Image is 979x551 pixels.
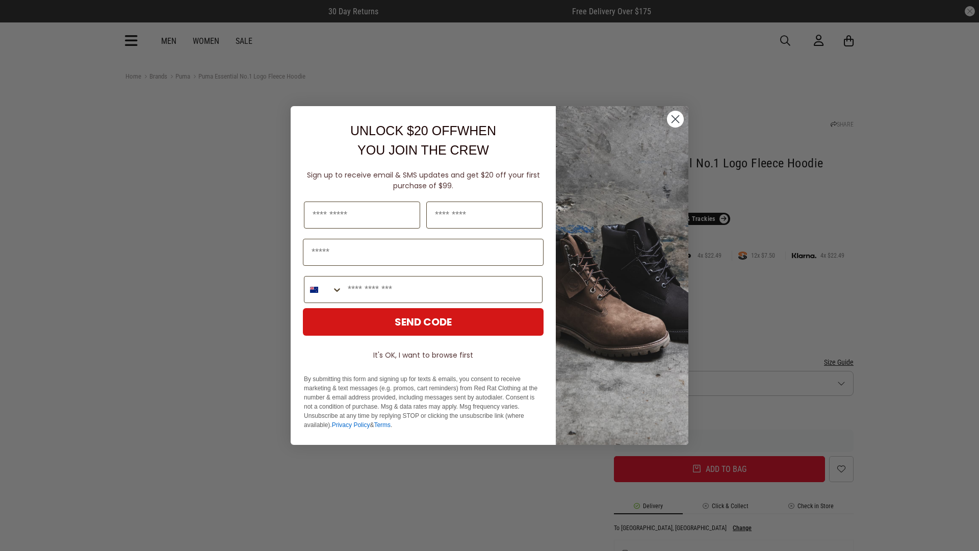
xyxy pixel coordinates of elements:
[374,421,391,429] a: Terms
[457,123,496,138] span: WHEN
[304,277,343,303] button: Search Countries
[304,374,543,430] p: By submitting this form and signing up for texts & emails, you consent to receive marketing & tex...
[556,106,688,445] img: f7662613-148e-4c88-9575-6c6b5b55a647.jpeg
[304,202,420,229] input: First Name
[357,143,489,157] span: YOU JOIN THE CREW
[303,239,544,266] input: Email
[310,286,318,294] img: New Zealand
[307,170,540,191] span: Sign up to receive email & SMS updates and get $20 off your first purchase of $99.
[303,308,544,336] button: SEND CODE
[350,123,457,138] span: UNLOCK $20 OFF
[666,110,684,128] button: Close dialog
[303,346,544,364] button: It's OK, I want to browse first
[8,4,39,35] button: Open LiveChat chat widget
[332,421,370,429] a: Privacy Policy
